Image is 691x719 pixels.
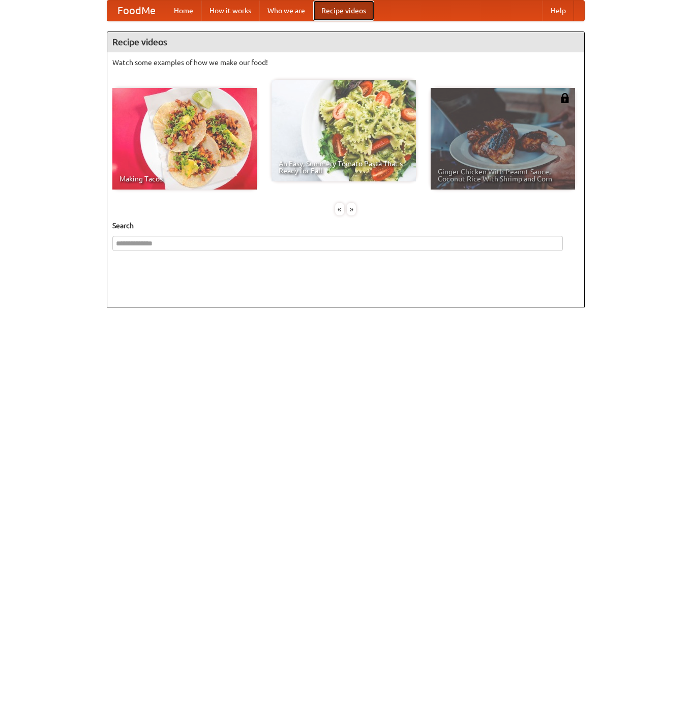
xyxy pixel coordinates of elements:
img: 483408.png [560,93,570,103]
span: An Easy, Summery Tomato Pasta That's Ready for Fall [279,160,409,174]
p: Watch some examples of how we make our food! [112,57,579,68]
a: Making Tacos [112,88,257,190]
div: « [335,203,344,215]
span: Making Tacos [119,175,250,182]
a: Help [543,1,574,21]
a: How it works [201,1,259,21]
a: Recipe videos [313,1,374,21]
a: An Easy, Summery Tomato Pasta That's Ready for Fall [272,80,416,181]
h4: Recipe videos [107,32,584,52]
h5: Search [112,221,579,231]
a: Home [166,1,201,21]
div: » [347,203,356,215]
a: Who we are [259,1,313,21]
a: FoodMe [107,1,166,21]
